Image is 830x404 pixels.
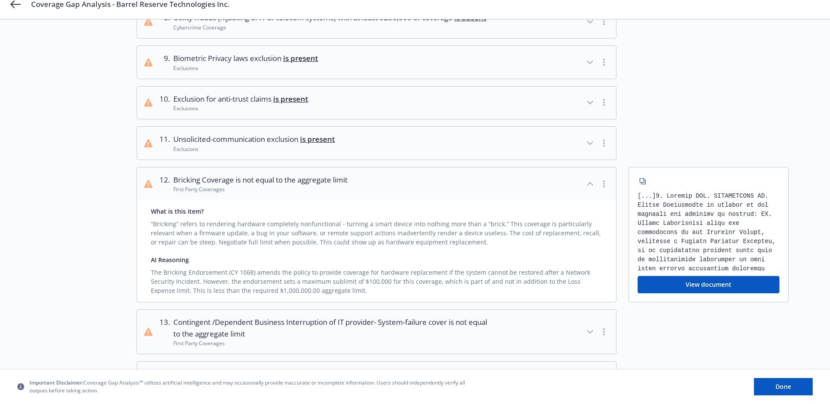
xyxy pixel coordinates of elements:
[754,378,813,395] button: Done
[173,317,487,338] span: is not equal to the aggregate limit
[173,317,493,340] span: Contingent /Dependent Business Interruption of IT provider- System-failure cover
[160,317,170,347] div: 13 .
[173,134,335,145] span: Unsolicited-communication exclusion
[173,53,318,64] span: Biometric Privacy laws exclusion
[173,64,318,72] div: Exclusions
[160,12,170,31] div: 8 .
[173,105,308,112] div: Exclusions
[137,362,616,394] button: 14.Contingent/Dependent Business Interruption of IT provider is not equal to the aggregate limitF...
[160,93,170,112] div: 10 .
[151,255,602,264] div: AI Reasoning
[300,134,335,144] span: is present
[160,174,170,193] div: 12 .
[137,5,616,38] button: 8.Utility frauds (hijacking of IT or telecom systems) with at least $250,000 of coverage is absen...
[273,94,308,104] span: is present
[638,192,779,271] div: [...] 9. Loremip DOL. SITAMETCONS AD. Elitse Doeiusmodte in utlabor et dol magnaali eni adminimv ...
[160,53,170,72] div: 9 .
[137,46,616,79] button: 9.Biometric Privacy laws exclusion is presentExclusions
[173,93,308,105] span: Exclusion for anti-trust claims
[137,167,616,200] button: 12.Bricking Coverage is not equal to the aggregate limitFirst Party Coverages
[160,134,170,153] div: 11 .
[236,175,348,185] span: is not equal to the aggregate limit
[173,340,493,347] div: First Party Coverages
[776,382,791,391] span: Done
[29,379,83,387] span: Important Disclaimer:
[137,310,616,354] button: 13.Contingent /Dependent Business Interruption of IT provider- System-failure cover is not equal ...
[173,186,348,193] div: First Party Coverages
[638,276,779,293] button: View document
[173,145,335,153] div: Exclusions
[151,207,602,216] div: What is this item?
[173,174,348,186] span: Bricking Coverage
[283,53,318,63] span: is present
[29,379,470,394] span: Coverage Gap Analysis™ utilizes artificial intelligence and may occasionally provide inaccurate o...
[173,24,486,31] div: Cybercrime Coverage
[151,216,602,247] div: “Bricking” refers to rendering hardware completely nonfunctional - turning a smart device into no...
[151,264,602,295] div: The Bricking Endorsement (CY 1068) amends the policy to provide coverage for hardware replacement...
[137,87,616,119] button: 10.Exclusion for anti-trust claims is presentExclusions
[137,127,616,160] button: 11.Unsolicited-communication exclusion is presentExclusions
